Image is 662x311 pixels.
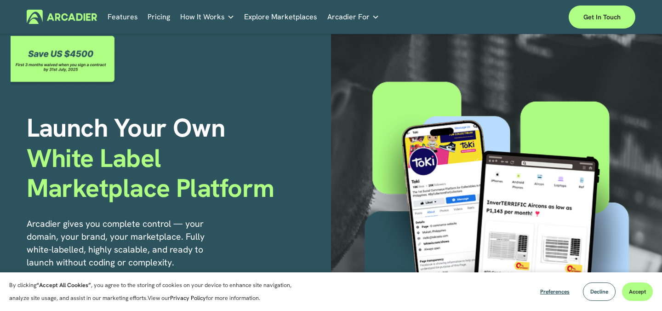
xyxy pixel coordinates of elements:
[327,11,370,23] span: Arcadier For
[540,288,570,295] span: Preferences
[533,282,576,301] button: Preferences
[244,10,317,24] a: Explore Marketplaces
[9,279,308,305] p: By clicking , you agree to the storing of cookies on your device to enhance site navigation, anal...
[629,288,646,295] span: Accept
[27,113,331,203] h1: Launch Your Own
[590,288,608,295] span: Decline
[27,218,230,269] p: Arcadier gives you complete control — your domain, your brand, your marketplace. Fully white-labe...
[622,282,653,301] button: Accept
[180,10,234,24] a: folder dropdown
[583,282,616,301] button: Decline
[148,10,170,24] a: Pricing
[170,294,206,302] a: Privacy Policy
[569,6,635,29] a: Get in touch
[327,10,379,24] a: folder dropdown
[27,10,97,24] img: Arcadier
[180,11,225,23] span: How It Works
[27,141,274,205] span: White Label Marketplace Platform
[36,281,91,289] strong: “Accept All Cookies”
[108,10,138,24] a: Features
